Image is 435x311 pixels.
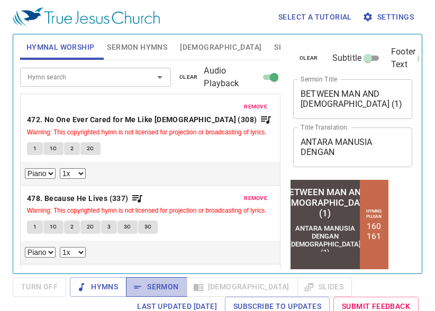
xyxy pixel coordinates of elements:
[293,52,324,65] button: clear
[238,100,274,113] button: remove
[27,129,267,136] small: Warning: This copyrighted hymn is not licensed for projection or broadcasting of lyrics.
[27,113,257,126] b: 472. No One Ever Cared for Me Like [DEMOGRAPHIC_DATA] (308)
[78,280,118,294] span: Hymns
[87,144,94,153] span: 2C
[43,142,64,155] button: 1C
[360,7,418,27] button: Settings
[26,41,95,54] span: Hymnal Worship
[50,144,57,153] span: 1C
[13,7,160,26] img: True Jesus Church
[126,277,187,297] button: Sermon
[300,53,318,63] span: clear
[80,142,101,155] button: 2C
[179,72,198,82] span: clear
[70,144,74,153] span: 2
[138,221,158,233] button: 3C
[107,41,167,54] span: Sermon Hymns
[50,222,57,232] span: 1C
[134,280,178,294] span: Sermon
[124,222,131,232] span: 3C
[278,11,352,24] span: Select a tutorial
[33,222,37,232] span: 1
[64,221,80,233] button: 2
[391,45,415,71] span: Footer Text
[27,192,129,205] b: 478. Because He Lives (337)
[107,222,111,232] span: 3
[289,178,390,271] iframe: from-child
[332,52,361,65] span: Subtitle
[27,192,143,205] button: 478. Because He Lives (337)
[204,65,259,90] span: Audio Playback
[78,43,92,53] li: 160
[78,53,92,63] li: 161
[301,137,405,157] textarea: ANTARA MANUSIA DENGAN [DEMOGRAPHIC_DATA] (1)
[25,247,56,258] select: Select Track
[244,102,267,112] span: remove
[365,11,414,24] span: Settings
[70,222,74,232] span: 2
[70,277,126,297] button: Hymns
[64,142,80,155] button: 2
[180,41,261,54] span: [DEMOGRAPHIC_DATA]
[87,222,94,232] span: 2C
[27,221,43,233] button: 1
[33,144,37,153] span: 1
[27,142,43,155] button: 1
[80,221,101,233] button: 2C
[301,89,405,109] textarea: BETWEEN MAN AND [DEMOGRAPHIC_DATA] (1)
[152,70,167,85] button: Open
[60,247,86,258] select: Playback Rate
[238,192,274,205] button: remove
[144,222,152,232] span: 3C
[27,207,267,214] small: Warning: This copyrighted hymn is not licensed for projection or broadcasting of lyrics.
[60,168,86,179] select: Playback Rate
[101,221,117,233] button: 3
[117,221,138,233] button: 3C
[274,7,356,27] button: Select a tutorial
[27,113,272,126] button: 472. No One Ever Cared for Me Like [DEMOGRAPHIC_DATA] (308)
[25,168,56,179] select: Select Track
[274,41,299,54] span: Slides
[173,71,204,84] button: clear
[72,30,97,41] p: Hymns Pujian
[244,194,267,203] span: remove
[43,221,64,233] button: 1C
